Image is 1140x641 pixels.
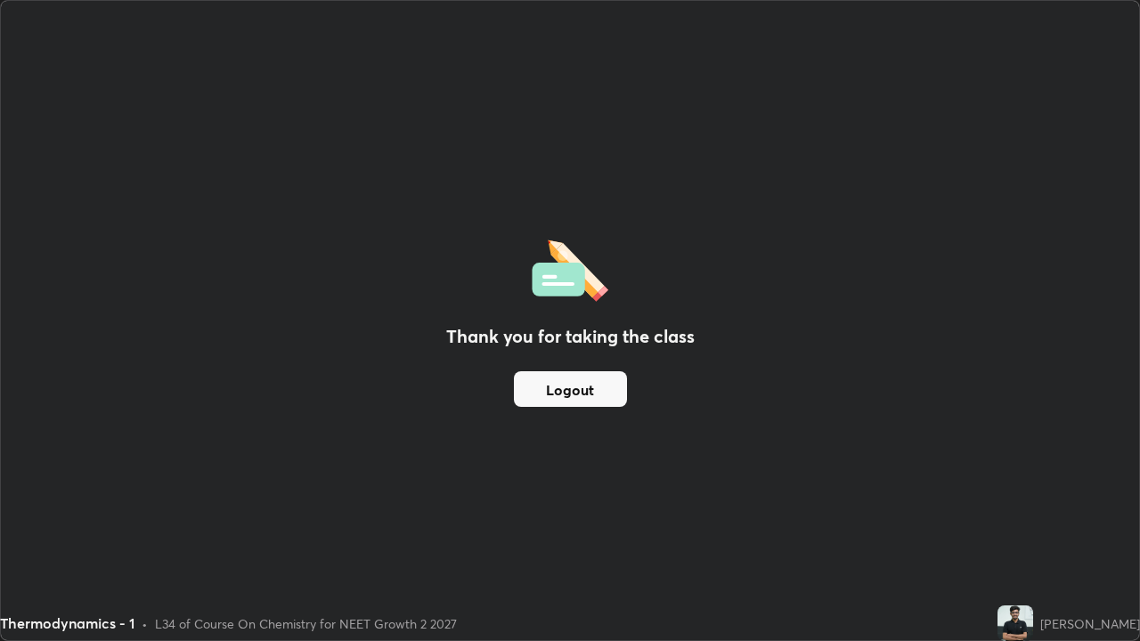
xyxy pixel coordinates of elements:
h2: Thank you for taking the class [446,323,695,350]
div: L34 of Course On Chemistry for NEET Growth 2 2027 [155,614,457,633]
div: [PERSON_NAME] [1040,614,1140,633]
div: • [142,614,148,633]
img: offlineFeedback.1438e8b3.svg [532,234,608,302]
button: Logout [514,371,627,407]
img: 588ed0d5aa0a4b34b0f6ce6dfa894284.jpg [997,605,1033,641]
